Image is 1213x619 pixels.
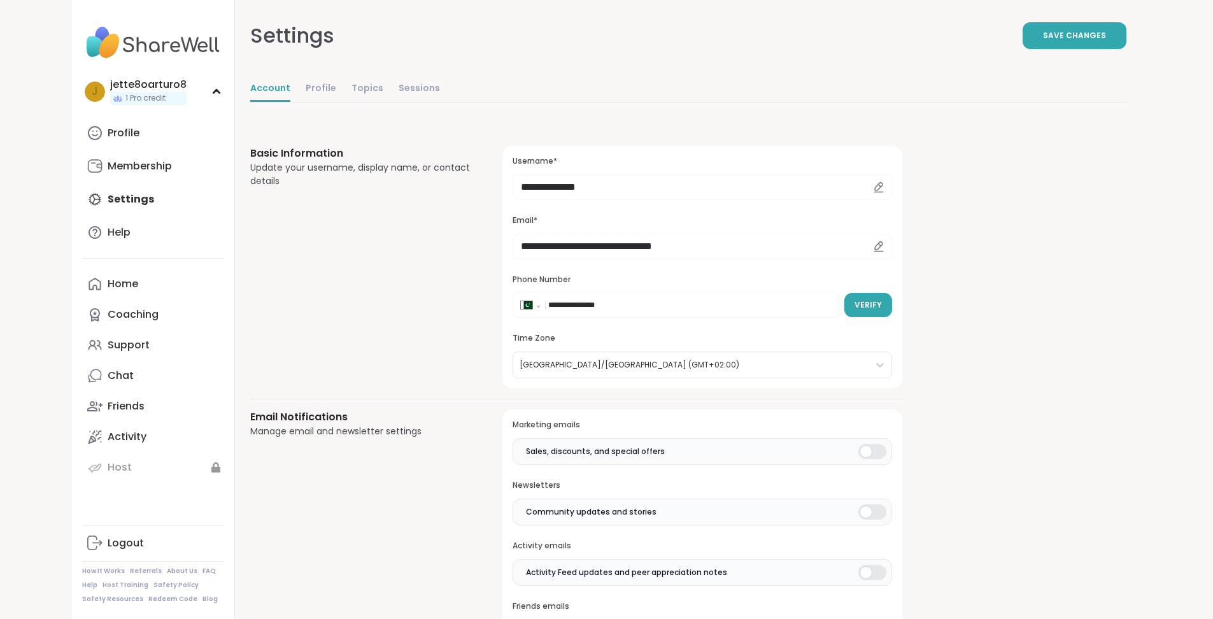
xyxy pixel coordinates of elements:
a: Safety Resources [82,595,143,604]
span: Save Changes [1043,30,1106,41]
a: Referrals [130,567,162,576]
a: Coaching [82,299,224,330]
h3: Time Zone [513,333,891,344]
div: Help [108,225,131,239]
h3: Email Notifications [250,409,472,425]
div: Update your username, display name, or contact details [250,161,472,188]
a: Chat [82,360,224,391]
h3: Username* [513,156,891,167]
div: Settings [250,20,334,51]
span: Activity Feed updates and peer appreciation notes [526,567,727,578]
span: Verify [855,299,882,311]
a: Profile [306,76,336,102]
a: Redeem Code [148,595,197,604]
button: Save Changes [1023,22,1126,49]
a: Host [82,452,224,483]
a: Blog [202,595,218,604]
div: Membership [108,159,172,173]
a: Activity [82,422,224,452]
a: Home [82,269,224,299]
a: Host Training [103,581,148,590]
a: Safety Policy [153,581,199,590]
img: ShareWell Nav Logo [82,20,224,65]
span: j [92,83,97,100]
a: Topics [351,76,383,102]
span: 1 Pro credit [125,93,166,104]
h3: Email* [513,215,891,226]
div: jette8oarturo8 [110,78,187,92]
div: Coaching [108,308,159,322]
div: Manage email and newsletter settings [250,425,472,438]
div: Chat [108,369,134,383]
a: How It Works [82,567,125,576]
div: Activity [108,430,146,444]
div: Logout [108,536,144,550]
span: Sales, discounts, and special offers [526,446,665,457]
div: Profile [108,126,139,140]
a: About Us [167,567,197,576]
a: Account [250,76,290,102]
a: Logout [82,528,224,559]
div: Friends [108,399,145,413]
div: Support [108,338,150,352]
span: Community updates and stories [526,506,656,518]
a: Friends [82,391,224,422]
h3: Activity emails [513,541,891,551]
h3: Phone Number [513,274,891,285]
a: Sessions [399,76,440,102]
h3: Marketing emails [513,420,891,430]
h3: Friends emails [513,601,891,612]
h3: Newsletters [513,480,891,491]
div: Home [108,277,138,291]
h3: Basic Information [250,146,472,161]
div: Host [108,460,132,474]
a: Help [82,581,97,590]
a: Membership [82,151,224,181]
button: Verify [844,293,892,317]
a: Help [82,217,224,248]
a: FAQ [202,567,216,576]
a: Profile [82,118,224,148]
a: Support [82,330,224,360]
